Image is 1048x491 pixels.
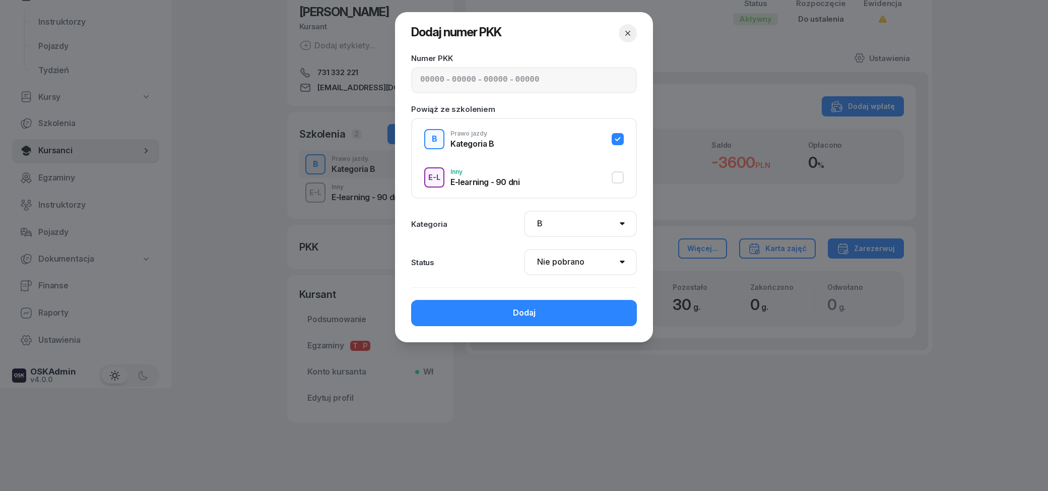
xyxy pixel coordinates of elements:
button: E-L [424,167,444,188]
span: - [510,74,513,87]
div: B [428,131,441,148]
button: E-LInnyE-learning - 90 dni [424,167,624,188]
div: Inny [450,169,519,175]
input: 00000 [420,74,444,87]
div: Prawo jazdy [450,131,494,137]
div: Kategoria B [450,140,494,148]
button: B [424,129,444,149]
span: - [478,74,482,87]
button: BPrawo jazdyKategoria B [424,129,624,149]
input: 00000 [515,74,540,87]
div: E-L [424,171,444,183]
h2: Dodaj numer PKK [411,24,501,42]
input: 00000 [484,74,508,87]
button: Dodaj [411,300,637,326]
span: - [446,74,450,87]
div: Dodaj [513,306,536,320]
div: E-learning - 90 dni [450,178,519,186]
input: 00000 [452,74,476,87]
